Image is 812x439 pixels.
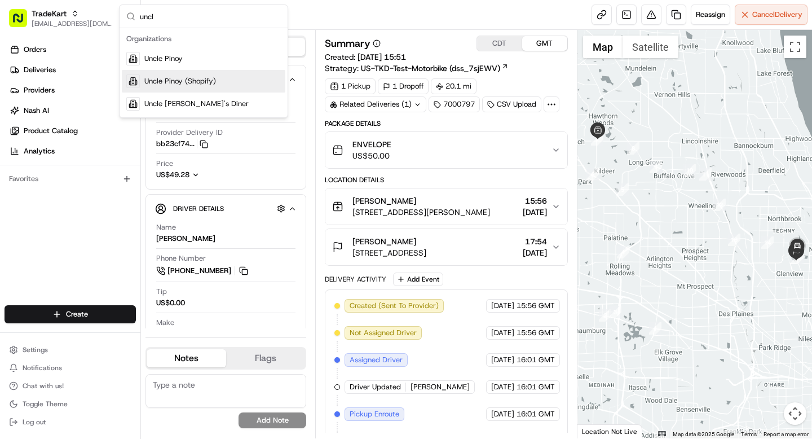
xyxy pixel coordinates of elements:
div: Suggestions [120,28,288,117]
span: Create [66,309,88,319]
span: Map data ©2025 Google [673,431,734,437]
span: Created (Sent To Provider) [350,301,439,311]
span: Uncle Pinoy [144,54,183,64]
span: Assigned Driver [350,355,403,365]
span: Provider Delivery ID [156,128,223,138]
span: Phone Number [156,253,206,264]
button: Driver Details [155,199,297,218]
a: Terms [741,431,757,437]
span: Uncle Pinoy (Shopify) [144,76,216,86]
button: Show satellite imagery [623,36,678,58]
div: 1 Pickup [325,78,376,94]
span: Notifications [23,363,62,372]
span: [DATE] [523,207,547,218]
span: Name [156,222,176,232]
input: Search... [140,5,281,28]
div: 11 [699,168,712,181]
a: US-TKD-Test-Motorbike (dss_7sjEWV) [361,63,509,74]
button: Toggle Theme [5,396,136,412]
span: Analytics [24,146,55,156]
span: US-TKD-Test-Motorbike (dss_7sjEWV) [361,63,500,74]
a: Nash AI [5,102,140,120]
span: US$50.00 [352,150,391,161]
button: TradeKart[EMAIL_ADDRESS][DOMAIN_NAME] [5,5,117,32]
span: Created: [325,51,406,63]
a: Powered byPylon [80,279,136,288]
button: Flags [226,349,306,367]
div: 💻 [95,253,104,262]
button: Log out [5,414,136,430]
span: Make [156,318,174,328]
button: Chat with us! [5,378,136,394]
span: • [152,205,156,214]
a: Providers [5,81,140,99]
h3: Summary [325,38,370,49]
span: 16:01 GMT [517,409,555,419]
span: [STREET_ADDRESS] [352,247,426,258]
button: Settings [5,342,136,358]
span: Driver Updated [350,382,401,392]
a: 📗Knowledge Base [7,248,91,268]
span: [DATE] [491,301,514,311]
button: Add Event [393,273,443,286]
div: Related Deliveries (1) [325,96,426,112]
button: Create [5,305,136,323]
div: Location Not Live [577,424,642,438]
button: Notes [147,349,226,367]
span: 15:56 GMT [517,328,555,338]
button: [PERSON_NAME][STREET_ADDRESS]17:54[DATE] [325,229,567,265]
span: Nash AI [24,106,49,116]
span: Reassign [696,10,725,20]
button: Toggle fullscreen view [784,36,806,58]
span: [PHONE_NUMBER] [167,266,231,276]
span: Price [156,159,173,169]
button: CDT [477,36,522,51]
span: 15:56 [523,195,547,207]
span: [DATE] [491,328,514,338]
span: Tip [156,287,167,297]
span: Uncle [PERSON_NAME]'s Diner [144,99,249,109]
span: [PERSON_NAME] [411,382,470,392]
a: Report a map error [764,431,809,437]
span: Toggle Theme [23,400,68,409]
a: Orders [5,41,140,59]
span: 16:01 GMT [517,382,555,392]
button: TradeKart [32,8,67,19]
span: [DATE] [158,205,181,214]
span: [DATE] 15:51 [358,52,406,62]
div: 5 [616,183,629,196]
button: GMT [522,36,567,51]
span: Pickup Enroute [350,409,399,419]
div: Package Details [325,119,567,128]
span: Log out [23,418,46,427]
div: 12 [713,199,726,211]
span: API Documentation [107,252,181,264]
button: Notifications [5,360,136,376]
button: US$49.28 [156,170,255,180]
div: 📗 [11,253,20,262]
span: [DATE] [491,355,514,365]
button: Show street map [583,36,623,58]
button: Start new chat [192,111,205,125]
button: CancelDelivery [735,5,807,25]
span: Chat with us! [23,381,64,390]
a: 💻API Documentation [91,248,186,268]
span: Product Catalog [24,126,78,136]
span: Orders [24,45,46,55]
img: Google [580,424,617,438]
div: 1 Dropoff [378,78,429,94]
span: Not Assigned Driver [350,328,417,338]
a: Analytics [5,142,140,160]
span: Settings [23,345,48,354]
div: 8 [627,142,639,155]
span: 17:54 [523,236,547,247]
div: Start new chat [51,108,185,119]
div: Organizations [122,30,285,47]
div: 10 [683,164,696,177]
button: [PERSON_NAME][STREET_ADDRESS][PERSON_NAME]15:56[DATE] [325,188,567,225]
img: 1736555255976-a54dd68f-1ca7-489b-9aae-adbdc363a1c4 [11,108,32,128]
div: US$0.00 [156,298,185,308]
a: Product Catalog [5,122,140,140]
span: Providers [24,85,55,95]
div: We're available if you need us! [51,119,155,128]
